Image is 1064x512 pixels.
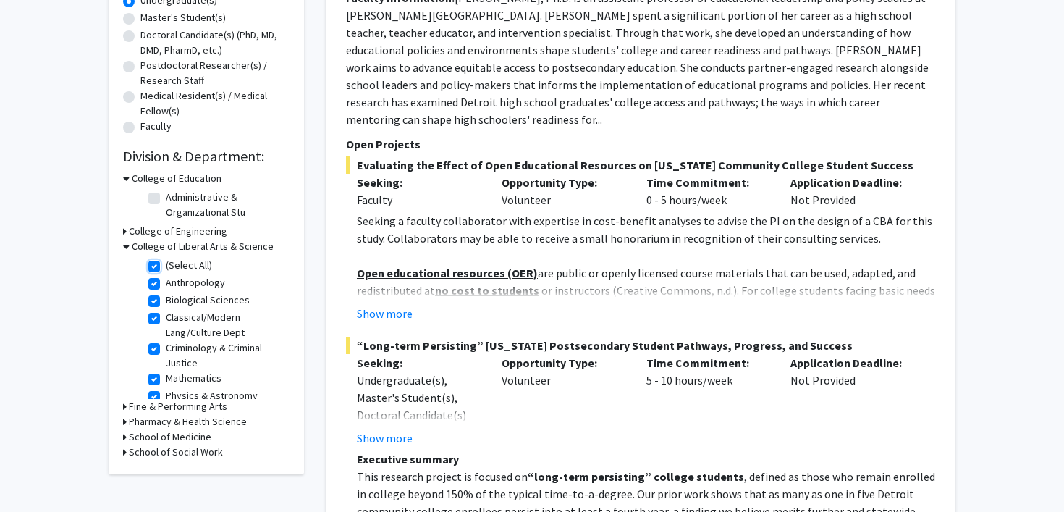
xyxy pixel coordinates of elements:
h3: College of Engineering [129,224,227,239]
u: no cost to students [435,283,539,298]
div: Undergraduate(s), Master's Student(s), Doctoral Candidate(s) (PhD, MD, DMD, PharmD, etc.) [357,372,480,458]
label: Criminology & Criminal Justice [166,340,286,371]
span: “Long-term Persisting” [US_STATE] Postsecondary Student Pathways, Progress, and Success [346,337,935,354]
h3: School of Medicine [129,429,211,445]
div: 5 - 10 hours/week [636,354,780,447]
button: Show more [357,429,413,447]
strong: Executive summary [357,452,459,466]
div: Not Provided [780,354,924,447]
div: Faculty [357,191,480,209]
p: Seeking a faculty collaborator with expertise in cost-benefit analyses to advise the PI on the de... [357,212,935,247]
p: Opportunity Type: [502,174,625,191]
label: Biological Sciences [166,293,250,308]
p: Seeking: [357,354,480,372]
label: Faculty [140,119,172,134]
label: Postdoctoral Researcher(s) / Research Staff [140,58,290,88]
div: Volunteer [491,174,636,209]
label: Classical/Modern Lang/Culture Dept [166,310,286,340]
h3: College of Liberal Arts & Science [132,239,274,254]
h3: College of Education [132,171,221,186]
p: Application Deadline: [790,174,913,191]
p: Time Commitment: [646,354,769,372]
div: Not Provided [780,174,924,209]
h3: Fine & Performing Arts [129,399,227,414]
h2: Division & Department: [123,148,290,165]
div: Volunteer [491,354,636,447]
button: Show more [357,305,413,322]
u: Open educational resources (OER) [357,266,538,280]
label: Physics & Astronomy [166,388,258,403]
label: Mathematics [166,371,221,386]
p: Seeking: [357,174,480,191]
p: Opportunity Type: [502,354,625,372]
label: Medical Resident(s) / Medical Fellow(s) [140,88,290,119]
label: Anthropology [166,275,225,290]
p: Time Commitment: [646,174,769,191]
p: Open Projects [346,135,935,153]
h3: School of Social Work [129,445,223,460]
span: Evaluating the Effect of Open Educational Resources on [US_STATE] Community College Student Success [346,156,935,174]
p: Application Deadline: [790,354,913,372]
iframe: Chat [11,447,62,501]
div: 0 - 5 hours/week [636,174,780,209]
h3: Pharmacy & Health Science [129,414,247,429]
strong: “long-term persisting” college students [528,469,744,484]
label: Administrative & Organizational Stu [166,190,286,220]
label: Master's Student(s) [140,10,226,25]
label: Doctoral Candidate(s) (PhD, MD, DMD, PharmD, etc.) [140,28,290,58]
label: (Select All) [166,258,212,273]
